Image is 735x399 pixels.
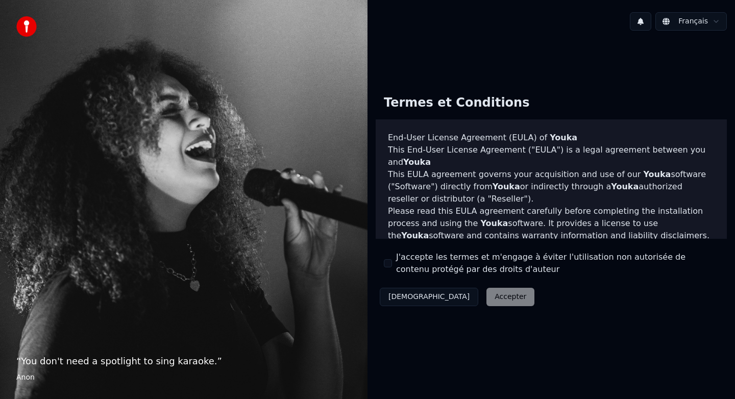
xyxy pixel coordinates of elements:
[388,168,715,205] p: This EULA agreement governs your acquisition and use of our software ("Software") directly from o...
[480,218,508,228] span: Youka
[388,144,715,168] p: This End-User License Agreement ("EULA") is a legal agreement between you and
[16,16,37,37] img: youka
[388,205,715,242] p: Please read this EULA agreement carefully before completing the installation process and using th...
[376,87,537,119] div: Termes et Conditions
[16,354,351,368] p: “ You don't need a spotlight to sing karaoke. ”
[550,133,577,142] span: Youka
[401,231,429,240] span: Youka
[16,372,351,383] footer: Anon
[380,288,478,306] button: [DEMOGRAPHIC_DATA]
[493,182,520,191] span: Youka
[396,251,719,276] label: J'accepte les termes et m'engage à éviter l'utilisation non autorisée de contenu protégé par des ...
[403,157,431,167] span: Youka
[388,132,715,144] h3: End-User License Agreement (EULA) of
[611,182,639,191] span: Youka
[643,169,671,179] span: Youka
